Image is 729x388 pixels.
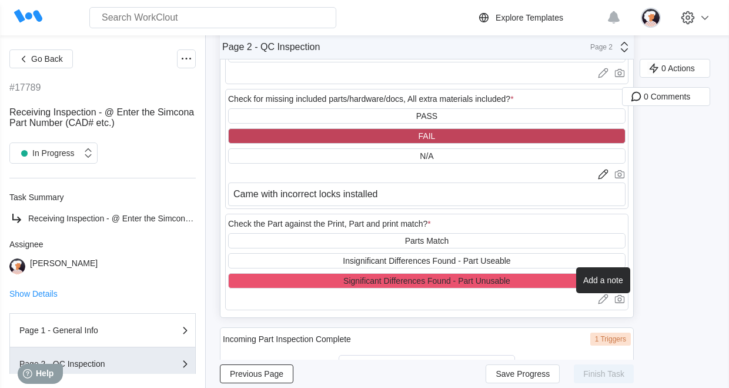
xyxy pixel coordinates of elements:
[9,347,196,381] button: Page 2 - QC Inspection
[9,240,196,249] div: Assignee
[89,7,336,28] input: Search WorkClout
[220,364,293,383] button: Previous Page
[9,290,58,298] button: Show Details
[31,55,63,63] span: Go Back
[496,13,563,22] div: Explore Templates
[644,92,690,101] span: 0 Comments
[16,145,75,161] div: In Progress
[496,370,550,378] span: Save Progress
[228,219,431,228] div: Check the Part against the Print, Part and print match?
[9,82,41,93] div: #17789
[420,151,433,161] div: N/A
[9,211,196,225] a: Receiving Inspection - @ Enter the Simcona Part Number (CAD# etc.)
[583,43,613,51] div: Page 2
[9,258,25,274] img: user-4.png
[9,49,73,68] button: Go Back
[574,364,634,383] button: Finish Task
[9,313,196,347] button: Page 1 - General Info
[9,193,196,202] div: Task Summary
[641,8,661,28] img: user-4.png
[343,256,510,266] div: Insignificant Differences Found - Part Useable
[576,267,630,293] div: Add a note
[343,276,510,286] div: Significant Differences Found - Part Unusable
[19,326,137,334] div: Page 1 - General Info
[228,94,514,104] div: Check for missing included parts/hardware/docs, All extra materials included?
[640,59,710,78] button: 0 Actions
[590,333,631,346] div: 1 Triggers
[419,131,436,141] div: FAIL
[405,236,449,246] div: Parts Match
[223,334,351,344] div: Incoming Part Inspection Complete
[9,107,194,128] span: Receiving Inspection - @ Enter the Simcona Part Number (CAD# etc.)
[230,370,283,378] span: Previous Page
[416,111,437,121] div: PASS
[228,183,626,206] textarea: Came with incorrect locks installed
[622,87,710,106] button: 0 Comments
[583,370,624,378] span: Finish Task
[477,11,601,25] a: Explore Templates
[486,364,560,383] button: Save Progress
[222,42,320,52] div: Page 2 - QC Inspection
[30,258,98,274] div: [PERSON_NAME]
[28,214,284,223] span: Receiving Inspection - @ Enter the Simcona Part Number (CAD# etc.)
[661,64,695,72] span: 0 Actions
